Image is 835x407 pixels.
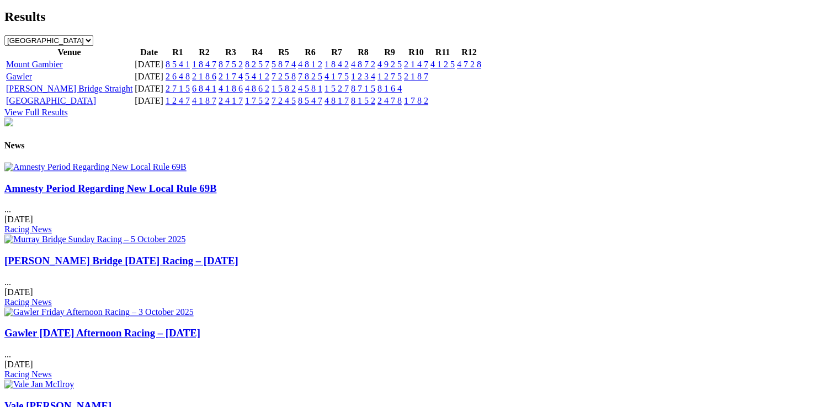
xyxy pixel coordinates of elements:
[272,72,296,81] a: 7 2 5 8
[192,72,216,81] a: 2 1 8 6
[166,60,190,69] a: 8 5 4 1
[166,96,190,105] a: 1 2 4 7
[430,60,455,69] a: 4 1 2 5
[4,108,68,117] a: View Full Results
[4,234,185,244] img: Murray Bridge Sunday Racing – 5 October 2025
[219,84,243,93] a: 4 1 8 6
[351,96,375,105] a: 8 1 5 2
[4,369,52,379] a: Racing News
[134,95,164,106] td: [DATE]
[377,47,402,58] th: R9
[219,60,243,69] a: 8 7 5 2
[244,47,270,58] th: R4
[6,47,133,58] th: Venue
[324,47,349,58] th: R7
[4,327,831,379] div: ...
[4,117,13,126] img: chasers_homepage.jpg
[377,60,402,69] a: 4 9 2 5
[272,96,296,105] a: 7 2 4 5
[4,327,200,339] a: Gawler [DATE] Afternoon Racing – [DATE]
[4,162,187,172] img: Amnesty Period Regarding New Local Rule 69B
[166,84,190,93] a: 2 7 1 5
[404,72,428,81] a: 2 1 8 7
[403,47,429,58] th: R10
[6,72,32,81] a: Gawler
[298,96,322,105] a: 8 5 4 7
[404,96,428,105] a: 1 7 8 2
[245,72,269,81] a: 5 4 1 2
[4,183,831,235] div: ...
[192,96,216,105] a: 4 1 8 7
[192,84,216,93] a: 6 8 4 1
[6,84,132,93] a: [PERSON_NAME] Bridge Straight
[4,9,831,24] h2: Results
[325,60,349,69] a: 1 8 4 2
[245,60,269,69] a: 8 2 5 7
[350,47,376,58] th: R8
[4,224,52,234] a: Racing News
[6,60,63,69] a: Mount Gambier
[351,84,375,93] a: 8 7 1 5
[457,60,481,69] a: 4 7 2 8
[298,84,322,93] a: 4 5 8 1
[325,84,349,93] a: 1 5 2 7
[297,47,323,58] th: R6
[134,83,164,94] td: [DATE]
[377,84,402,93] a: 8 1 6 4
[351,60,375,69] a: 4 8 7 2
[272,84,296,93] a: 1 5 8 2
[245,96,269,105] a: 1 7 5 2
[4,215,33,224] span: [DATE]
[271,47,296,58] th: R5
[219,96,243,105] a: 2 4 1 7
[219,72,243,81] a: 2 1 7 4
[245,84,269,93] a: 4 8 6 2
[272,60,296,69] a: 5 8 7 4
[325,96,349,105] a: 4 8 1 7
[351,72,375,81] a: 1 2 3 4
[4,141,831,151] h4: News
[166,72,190,81] a: 2 6 4 8
[456,47,482,58] th: R12
[404,60,428,69] a: 2 1 4 7
[4,183,216,194] a: Amnesty Period Regarding New Local Rule 69B
[6,96,96,105] a: [GEOGRAPHIC_DATA]
[4,255,831,307] div: ...
[165,47,190,58] th: R1
[218,47,243,58] th: R3
[4,297,52,307] a: Racing News
[377,96,402,105] a: 2 4 7 8
[377,72,402,81] a: 1 2 7 5
[298,60,322,69] a: 4 8 1 2
[4,360,33,369] span: [DATE]
[192,47,217,58] th: R2
[430,47,455,58] th: R11
[134,71,164,82] td: [DATE]
[192,60,216,69] a: 1 8 4 7
[4,255,238,266] a: [PERSON_NAME] Bridge [DATE] Racing – [DATE]
[325,72,349,81] a: 4 1 7 5
[4,307,194,317] img: Gawler Friday Afternoon Racing – 3 October 2025
[134,59,164,70] td: [DATE]
[4,287,33,297] span: [DATE]
[298,72,322,81] a: 7 8 2 5
[4,379,74,389] img: Vale Jan McIlroy
[134,47,164,58] th: Date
